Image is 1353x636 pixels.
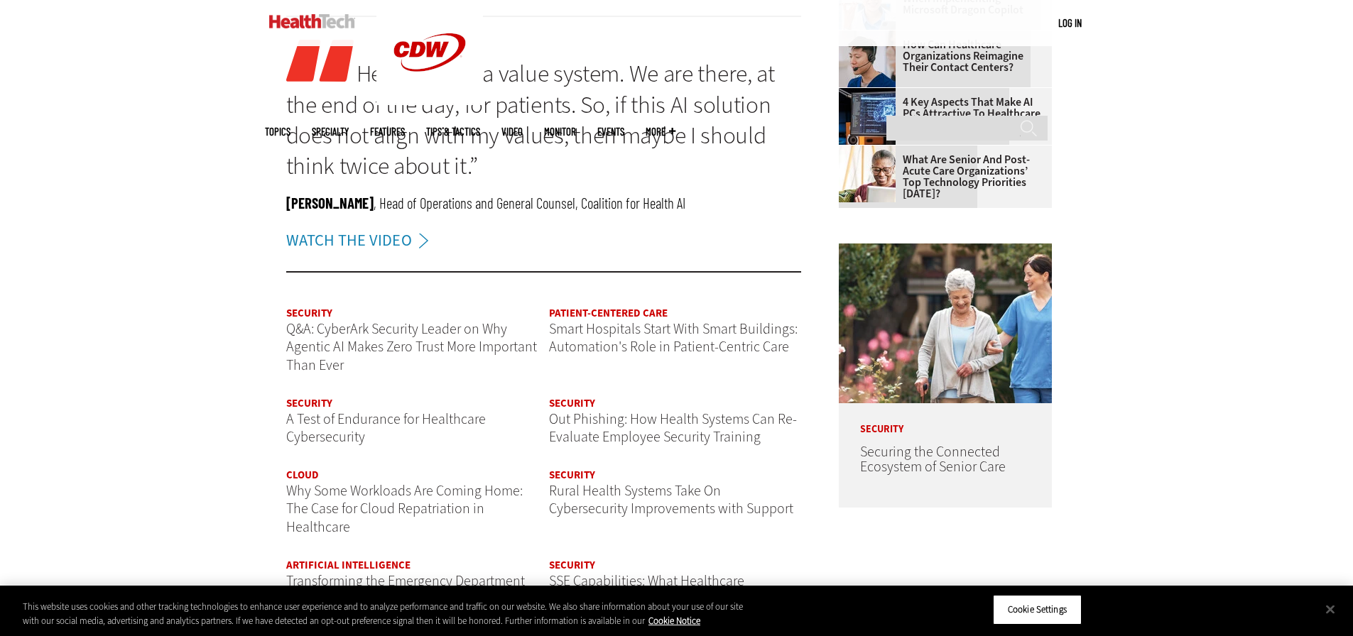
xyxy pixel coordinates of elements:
[23,600,744,627] div: This website uses cookies and other tracking technologies to enhance user experience and to analy...
[648,615,700,627] a: More information about your privacy
[286,193,802,212] p: , Head of Operations and General Counsel, Coalition for Health AI
[286,468,319,482] a: Cloud
[286,410,486,447] a: A Test of Endurance for Healthcare Cybersecurity
[376,94,483,109] a: CDW
[549,396,595,410] a: Security
[549,410,797,447] a: Out Phishing: How Health Systems Can Re-Evaluate Employee Security Training
[426,126,480,137] a: Tips & Tactics
[549,481,793,519] a: Rural Health Systems Take On Cybersecurity Improvements with Support
[501,126,523,137] a: Video
[312,126,349,137] span: Specialty
[839,243,1052,403] img: nurse walks with senior woman through a garden
[549,319,798,357] a: Smart Hospitals Start With Smart Buildings: Automation's Role in Patient-Centric Care
[370,126,405,137] a: Features
[544,126,576,137] a: MonITor
[549,468,595,482] a: Security
[839,146,896,202] img: Older person using tablet
[839,146,903,157] a: Older person using tablet
[286,306,332,320] a: Security
[549,306,668,320] a: Patient-Centered Care
[286,396,332,410] a: Security
[839,403,1052,434] p: Security
[549,558,595,572] a: Security
[265,126,290,137] span: Topics
[646,126,675,137] span: More
[286,558,411,572] a: Artificial Intelligence
[860,442,1006,476] a: Securing the Connected Ecosystem of Senior Care
[286,319,537,375] a: Q&A: CyberArk Security Leader on Why Agentic AI Makes Zero Trust More Important Than Ever
[597,126,624,137] a: Events
[1058,16,1082,31] div: User menu
[839,88,896,145] img: Desktop monitor with brain AI concept
[839,154,1043,199] a: What Are Senior and Post-Acute Care Organizations’ Top Technology Priorities [DATE]?
[269,14,355,28] img: Home
[1058,16,1082,29] a: Log in
[286,194,374,212] span: [PERSON_NAME]
[1315,593,1346,625] button: Close
[993,595,1082,625] button: Cookie Settings
[286,481,523,537] a: Why Some Workloads Are Coming Home: The Case for Cloud Repatriation in Healthcare
[286,228,436,253] a: WATCH THE VIDEO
